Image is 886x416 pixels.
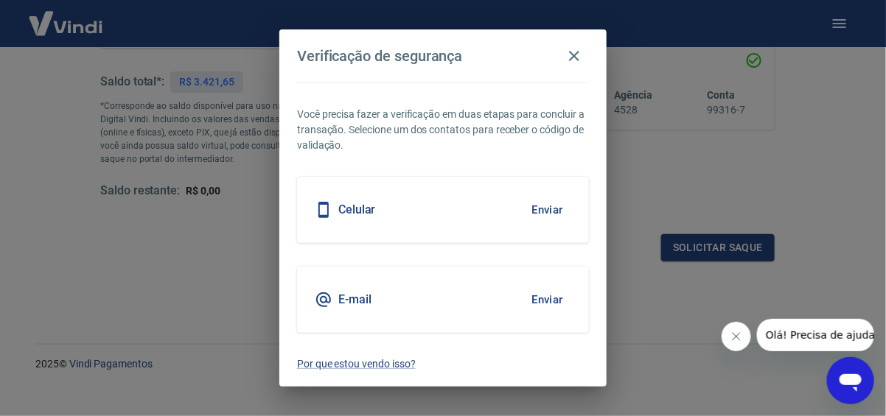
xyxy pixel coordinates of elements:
[297,356,589,372] a: Por que estou vendo isso?
[722,322,751,351] iframe: Fechar mensagem
[297,107,589,153] p: Você precisa fazer a verificação em duas etapas para concluir a transação. Selecione um dos conta...
[523,194,571,225] button: Enviar
[757,319,874,351] iframe: Mensagem da empresa
[338,202,376,217] h5: Celular
[338,292,372,307] h5: E-mail
[9,10,124,22] span: Olá! Precisa de ajuda?
[297,47,463,65] h4: Verificação de segurança
[827,357,874,404] iframe: Botão para abrir a janela de mensagens
[523,284,571,315] button: Enviar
